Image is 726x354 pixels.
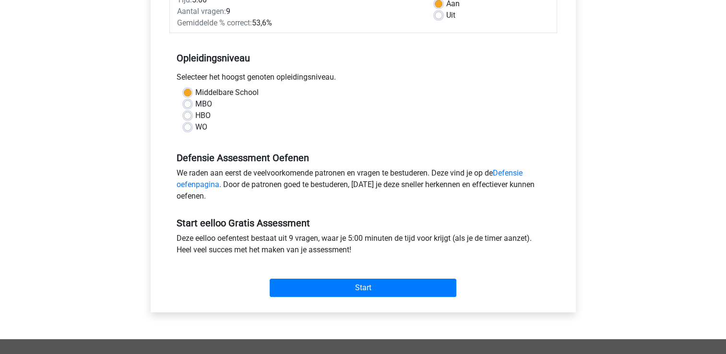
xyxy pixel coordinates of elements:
div: Selecteer het hoogst genoten opleidingsniveau. [169,71,557,87]
div: 53,6% [170,17,428,29]
label: HBO [195,110,211,121]
input: Start [270,279,456,297]
label: Uit [446,10,455,21]
h5: Opleidingsniveau [177,48,550,68]
div: Deze eelloo oefentest bestaat uit 9 vragen, waar je 5:00 minuten de tijd voor krijgt (als je de t... [169,233,557,260]
span: Aantal vragen: [177,7,226,16]
label: MBO [195,98,212,110]
span: Gemiddelde % correct: [177,18,252,27]
h5: Start eelloo Gratis Assessment [177,217,550,229]
div: 9 [170,6,428,17]
div: We raden aan eerst de veelvoorkomende patronen en vragen te bestuderen. Deze vind je op de . Door... [169,167,557,206]
label: Middelbare School [195,87,259,98]
h5: Defensie Assessment Oefenen [177,152,550,164]
label: WO [195,121,207,133]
